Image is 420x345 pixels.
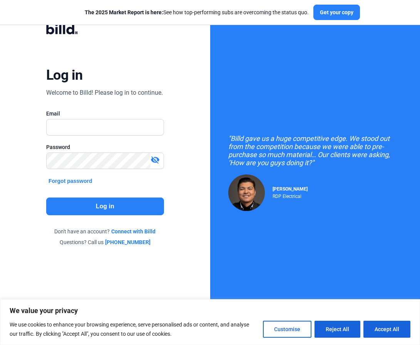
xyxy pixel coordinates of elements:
[46,238,164,246] div: Questions? Call us
[10,320,257,338] p: We use cookies to enhance your browsing experience, serve personalised ads or content, and analys...
[228,134,402,167] div: "Billd gave us a huge competitive edge. We stood out from the competition because we were able to...
[46,228,164,235] div: Don't have an account?
[313,5,360,20] button: Get your copy
[46,177,95,185] button: Forgot password
[46,110,164,117] div: Email
[85,8,309,16] div: See how top-performing subs are overcoming the status quo.
[46,143,164,151] div: Password
[273,186,308,192] span: [PERSON_NAME]
[315,321,360,338] button: Reject All
[263,321,311,338] button: Customise
[46,67,83,84] div: Log in
[46,198,164,215] button: Log in
[151,155,160,164] mat-icon: visibility_off
[105,238,151,246] a: [PHONE_NUMBER]
[111,228,156,235] a: Connect with Billd
[10,306,410,315] p: We value your privacy
[85,9,163,15] span: The 2025 Market Report is here:
[228,174,265,211] img: Raul Pacheco
[363,321,410,338] button: Accept All
[273,192,308,199] div: RDP Electrical
[46,88,163,97] div: Welcome to Billd! Please log in to continue.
